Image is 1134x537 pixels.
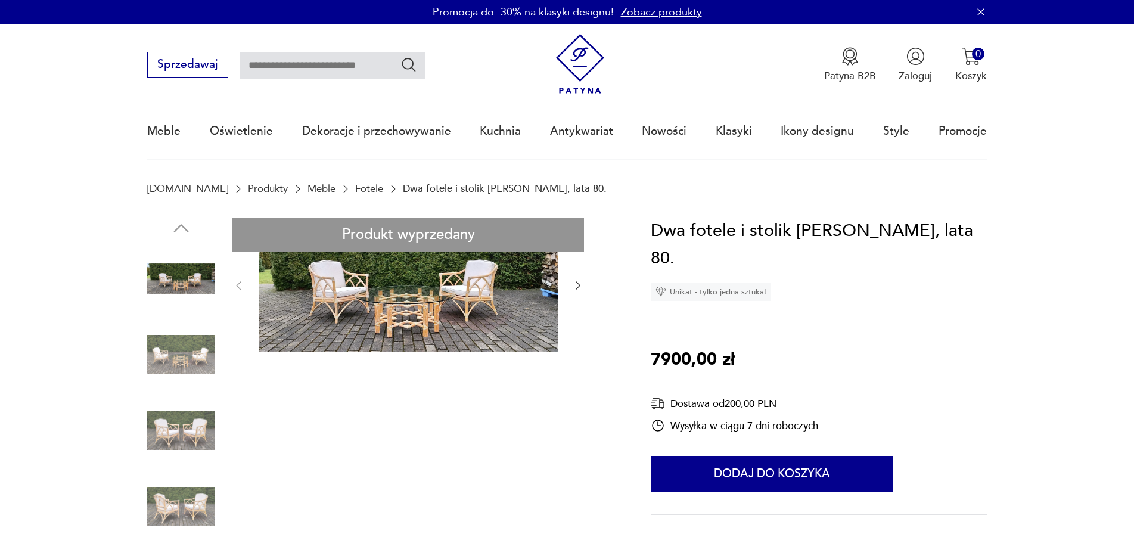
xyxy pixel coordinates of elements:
[883,104,909,159] a: Style
[955,47,987,83] button: 0Koszyk
[355,183,383,194] a: Fotele
[651,283,771,300] div: Unikat - tylko jedna sztuka!
[147,397,215,465] img: Zdjęcie produktu Dwa fotele i stolik McGuire, lata 80.
[259,218,558,352] img: Zdjęcie produktu Dwa fotele i stolik McGuire, lata 80.
[433,5,614,20] p: Promocja do -30% na klasyki designu!
[210,104,273,159] a: Oświetlenie
[824,47,876,83] a: Ikona medaluPatyna B2B
[955,69,987,83] p: Koszyk
[550,104,613,159] a: Antykwariat
[972,48,984,60] div: 0
[651,455,893,491] button: Dodaj do koszyka
[147,61,228,70] a: Sprzedawaj
[781,104,854,159] a: Ikony designu
[939,104,987,159] a: Promocje
[147,104,181,159] a: Meble
[841,47,859,66] img: Ikona medalu
[906,47,925,66] img: Ikonka użytkownika
[651,346,735,374] p: 7900,00 zł
[307,183,335,194] a: Meble
[400,56,418,73] button: Szukaj
[480,104,521,159] a: Kuchnia
[550,34,610,94] img: Patyna - sklep z meblami i dekoracjami vintage
[248,183,288,194] a: Produkty
[621,5,702,20] a: Zobacz produkty
[403,183,607,194] p: Dwa fotele i stolik [PERSON_NAME], lata 80.
[147,183,228,194] a: [DOMAIN_NAME]
[651,396,818,411] div: Dostawa od 200,00 PLN
[824,47,876,83] button: Patyna B2B
[899,47,932,83] button: Zaloguj
[651,418,818,433] div: Wysyłka w ciągu 7 dni roboczych
[962,47,980,66] img: Ikona koszyka
[716,104,752,159] a: Klasyki
[147,245,215,313] img: Zdjęcie produktu Dwa fotele i stolik McGuire, lata 80.
[147,321,215,389] img: Zdjęcie produktu Dwa fotele i stolik McGuire, lata 80.
[899,69,932,83] p: Zaloguj
[232,218,584,253] div: Produkt wyprzedany
[655,286,666,297] img: Ikona diamentu
[147,52,228,78] button: Sprzedawaj
[302,104,451,159] a: Dekoracje i przechowywanie
[824,69,876,83] p: Patyna B2B
[651,218,986,272] h1: Dwa fotele i stolik [PERSON_NAME], lata 80.
[651,396,665,411] img: Ikona dostawy
[642,104,686,159] a: Nowości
